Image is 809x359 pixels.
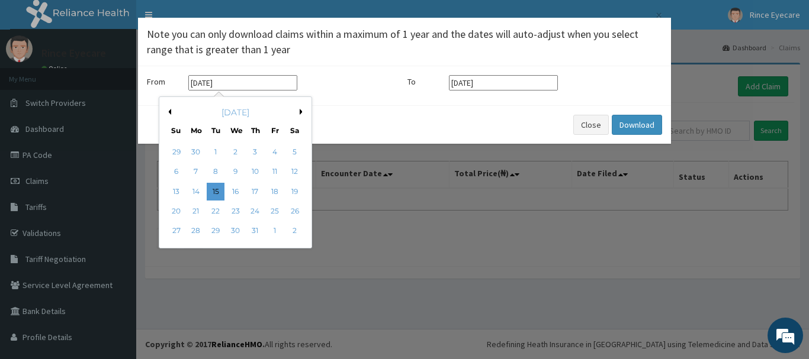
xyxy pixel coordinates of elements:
input: Select end date [449,75,558,90]
div: Choose Friday, July 11th, 2025 [266,163,284,181]
div: Choose Wednesday, July 30th, 2025 [227,222,245,240]
div: Choose Sunday, July 20th, 2025 [168,202,185,220]
div: Choose Sunday, June 29th, 2025 [168,143,185,161]
div: Choose Friday, July 25th, 2025 [266,202,284,220]
div: Fr [270,125,280,135]
button: Close [573,115,609,135]
textarea: Type your message and hit 'Enter' [6,236,226,277]
button: Close [654,9,662,21]
div: Th [251,125,261,135]
div: Choose Saturday, July 26th, 2025 [286,202,304,220]
div: Choose Tuesday, July 15th, 2025 [207,183,224,200]
div: Choose Wednesday, July 23rd, 2025 [227,202,245,220]
div: Tu [211,125,221,135]
button: Previous Month [165,109,171,115]
span: × [656,7,662,23]
button: Next Month [300,109,306,115]
div: We [230,125,240,135]
div: Choose Sunday, July 27th, 2025 [168,222,185,240]
div: Choose Saturday, August 2nd, 2025 [286,222,304,240]
div: Su [171,125,181,135]
input: Select start date [188,75,297,90]
div: Choose Wednesday, July 2nd, 2025 [227,143,245,161]
div: Choose Sunday, July 6th, 2025 [168,163,185,181]
div: Minimize live chat window [194,6,223,34]
div: Choose Monday, July 28th, 2025 [187,222,205,240]
div: Choose Thursday, July 3rd, 2025 [246,143,264,161]
div: Sa [290,125,300,135]
div: Choose Friday, July 18th, 2025 [266,183,284,200]
div: Choose Friday, August 1st, 2025 [266,222,284,240]
div: month 2025-07 [166,143,304,241]
div: Choose Monday, July 7th, 2025 [187,163,205,181]
div: [DATE] [164,106,307,118]
div: Choose Thursday, July 31st, 2025 [246,222,264,240]
div: Choose Thursday, July 10th, 2025 [246,163,264,181]
div: Choose Monday, July 21st, 2025 [187,202,205,220]
div: Chat with us now [62,66,199,82]
span: We're online! [69,105,163,225]
div: Choose Wednesday, July 9th, 2025 [227,163,245,181]
div: Choose Tuesday, July 1st, 2025 [207,143,224,161]
div: Choose Tuesday, July 22nd, 2025 [207,202,224,220]
div: Choose Saturday, July 19th, 2025 [286,183,304,200]
label: To [407,76,443,88]
img: d_794563401_company_1708531726252_794563401 [22,59,48,89]
div: Choose Sunday, July 13th, 2025 [168,183,185,200]
div: Mo [191,125,201,135]
div: Choose Wednesday, July 16th, 2025 [227,183,245,200]
div: Choose Thursday, July 17th, 2025 [246,183,264,200]
div: Choose Monday, July 14th, 2025 [187,183,205,200]
div: Choose Saturday, July 12th, 2025 [286,163,304,181]
div: Choose Monday, June 30th, 2025 [187,143,205,161]
label: From [147,76,182,88]
div: Choose Tuesday, July 29th, 2025 [207,222,224,240]
h4: Note you can only download claims within a maximum of 1 year and the dates will auto-adjust when ... [147,27,662,57]
div: Choose Saturday, July 5th, 2025 [286,143,304,161]
div: Choose Thursday, July 24th, 2025 [246,202,264,220]
div: Choose Friday, July 4th, 2025 [266,143,284,161]
div: Choose Tuesday, July 8th, 2025 [207,163,224,181]
button: Download [612,115,662,135]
